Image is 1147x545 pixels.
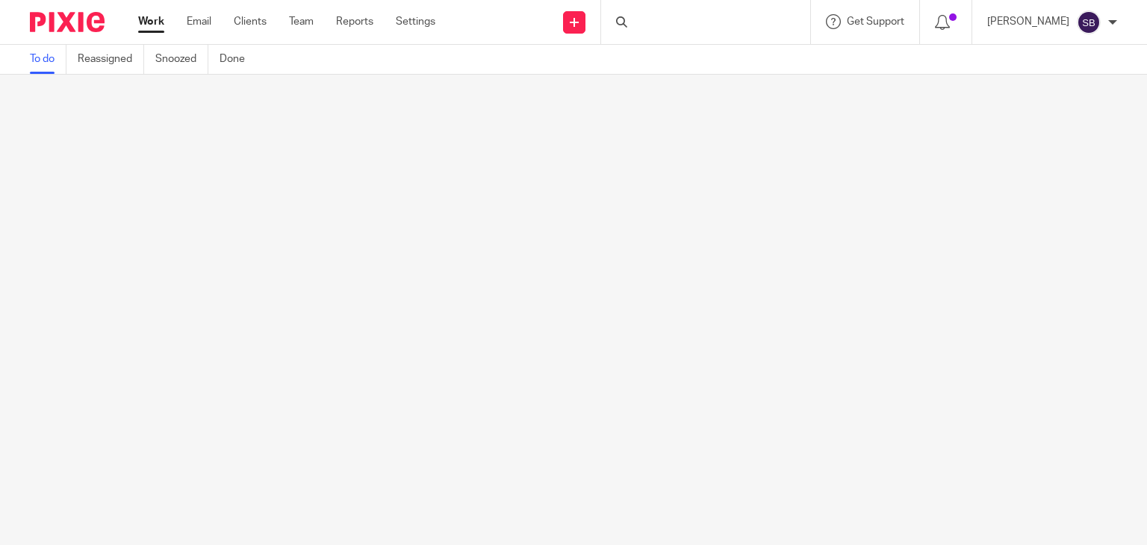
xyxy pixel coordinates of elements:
span: Get Support [847,16,904,27]
a: Reassigned [78,45,144,74]
a: Reports [336,14,373,29]
a: Clients [234,14,267,29]
a: Team [289,14,314,29]
a: Work [138,14,164,29]
img: svg%3E [1077,10,1101,34]
a: Email [187,14,211,29]
a: Settings [396,14,435,29]
a: To do [30,45,66,74]
p: [PERSON_NAME] [987,14,1069,29]
a: Done [220,45,256,74]
a: Snoozed [155,45,208,74]
img: Pixie [30,12,105,32]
